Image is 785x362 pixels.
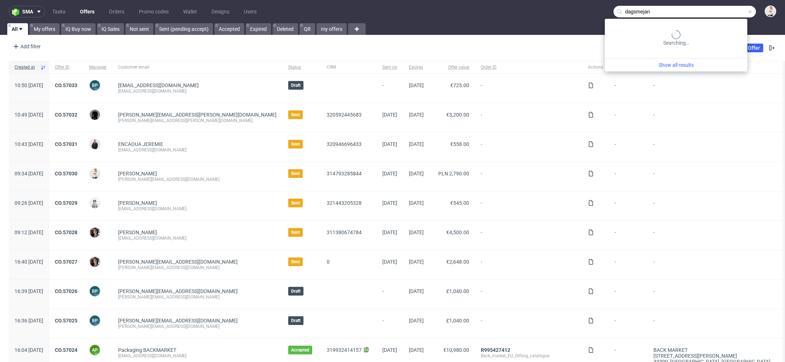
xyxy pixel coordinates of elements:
[409,318,424,324] span: [DATE]
[450,141,469,147] span: €558.00
[409,288,424,294] span: [DATE]
[55,64,77,70] span: Offer ID
[481,353,576,359] div: Back_market_EU_Gifting_catalogue
[653,229,777,241] span: -
[118,259,238,265] a: [PERSON_NAME][EMAIL_ADDRESS][DOMAIN_NAME]
[118,353,277,359] div: [EMAIL_ADDRESS][DOMAIN_NAME]
[15,347,43,353] span: 16:04 [DATE]
[90,80,100,90] figcaption: BP
[446,288,469,294] span: £1,040.00
[615,229,642,241] span: -
[118,235,277,241] div: [EMAIL_ADDRESS][DOMAIN_NAME]
[653,353,777,359] div: [STREET_ADDRESS][PERSON_NAME]
[15,229,43,235] span: 09:12 [DATE]
[90,257,100,267] img: Moreno Martinez Cristina
[118,318,238,324] span: [PERSON_NAME][EMAIL_ADDRESS][DOMAIN_NAME]
[291,288,301,294] span: Draft
[118,347,176,353] a: Packaging BACKMARKET
[409,259,424,265] span: [DATE]
[446,259,469,265] span: €2,648.00
[435,64,469,70] span: Offer value
[118,324,277,329] div: [PERSON_NAME][EMAIL_ADDRESS][DOMAIN_NAME]
[481,259,576,271] span: -
[15,82,43,88] span: 10:50 [DATE]
[327,229,362,235] a: 311380674784
[118,141,163,147] a: ENCAOUA JEREMIE
[382,259,397,265] span: [DATE]
[446,112,469,118] span: €3,200.00
[15,259,43,265] span: 16:40 [DATE]
[382,171,397,176] span: [DATE]
[118,176,277,182] div: [PERSON_NAME][EMAIL_ADDRESS][DOMAIN_NAME]
[409,229,424,235] span: [DATE]
[118,206,277,212] div: [EMAIL_ADDRESS][DOMAIN_NAME]
[15,288,43,294] span: 16:39 [DATE]
[382,141,397,147] span: [DATE]
[327,200,362,206] a: 321443205328
[239,6,261,17] a: Users
[450,82,469,88] span: €725.00
[55,347,77,353] a: CO.57024
[9,6,45,17] button: sma
[15,64,37,70] span: Created at
[481,141,576,153] span: -
[118,64,277,70] span: Customer email
[299,23,315,35] a: QR
[653,200,777,212] span: -
[481,318,576,329] span: -
[288,64,315,70] span: Status
[481,112,576,123] span: -
[7,23,28,35] a: All
[90,198,100,208] img: Dudek Mariola
[90,345,100,355] figcaption: AP
[653,171,777,182] span: -
[443,347,469,353] span: €10,980.00
[481,347,510,353] a: R995427412
[118,294,277,300] div: [PERSON_NAME][EMAIL_ADDRESS][DOMAIN_NAME]
[327,141,362,147] a: 320946696433
[653,141,777,153] span: -
[118,82,199,88] span: [EMAIL_ADDRESS][DOMAIN_NAME]
[446,229,469,235] span: €4,500.00
[61,23,96,35] a: IQ Buy now
[327,347,362,353] a: 319932414157
[327,259,330,265] a: 0
[382,347,397,353] span: [DATE]
[118,112,277,118] span: [PERSON_NAME][EMAIL_ADDRESS][PERSON_NAME][DOMAIN_NAME]
[615,112,642,123] span: -
[615,318,642,329] span: -
[291,82,301,88] span: Draft
[90,168,100,179] img: Mari Fok
[291,112,300,118] span: Sent
[409,200,424,206] span: [DATE]
[214,23,244,35] a: Accepted
[90,139,100,149] img: Adrian Margula
[615,200,642,212] span: -
[481,200,576,212] span: -
[179,6,201,17] a: Wallet
[118,171,157,176] a: [PERSON_NAME]
[653,347,777,353] div: BACK MARKET
[765,6,776,16] img: Mari Fok
[55,318,77,324] a: CO.57025
[481,171,576,182] span: -
[382,200,397,206] span: [DATE]
[409,64,424,70] span: Expires
[118,88,277,94] div: [EMAIL_ADDRESS][DOMAIN_NAME]
[118,200,157,206] a: [PERSON_NAME]
[608,30,744,46] div: Searching…
[409,171,424,176] span: [DATE]
[588,64,603,70] span: Actions
[55,288,77,294] a: CO.57026
[15,171,43,176] span: 09:34 [DATE]
[291,141,300,147] span: Sent
[207,6,234,17] a: Designs
[118,229,157,235] a: [PERSON_NAME]
[291,318,301,324] span: Draft
[481,288,576,300] span: -
[409,141,424,147] span: [DATE]
[90,316,100,326] figcaption: BP
[382,112,397,118] span: [DATE]
[615,82,642,94] span: -
[10,41,42,52] div: Add filter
